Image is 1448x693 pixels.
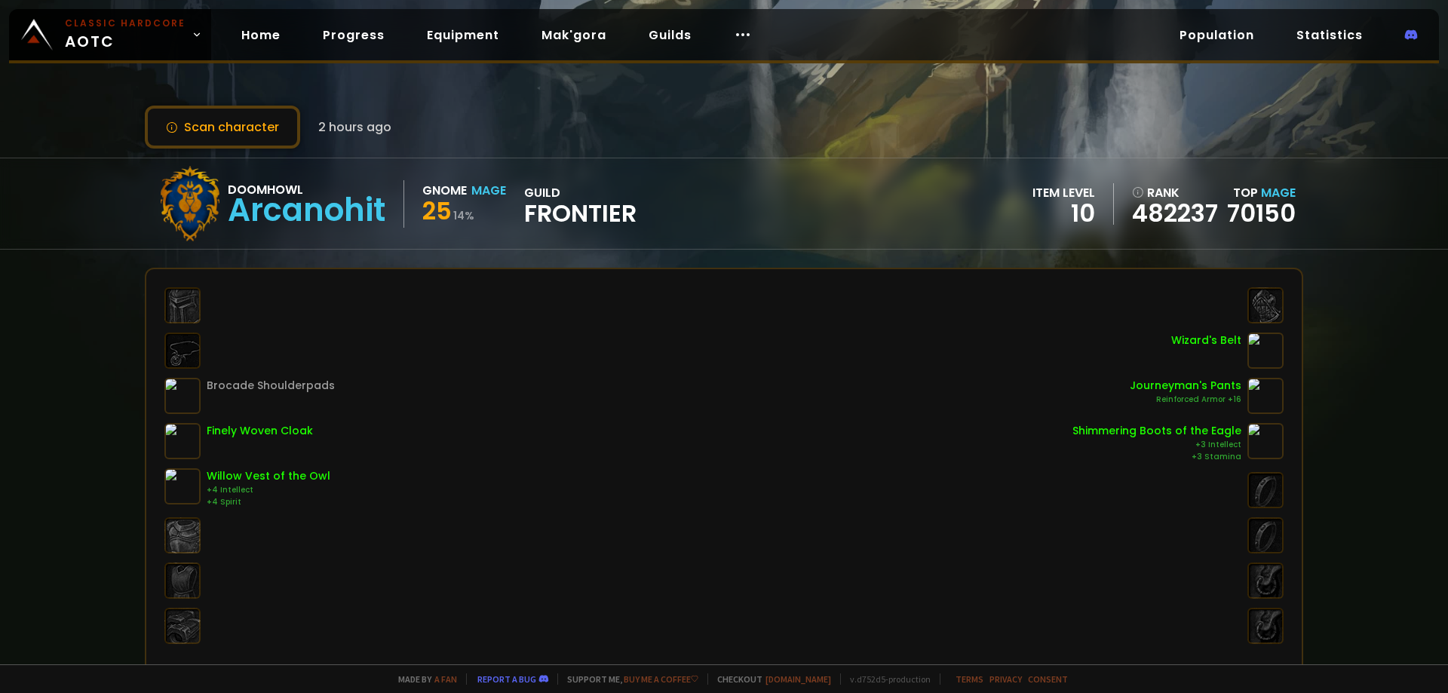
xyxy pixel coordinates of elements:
div: guild [524,183,637,225]
span: Support me, [557,673,698,685]
div: 10 [1032,202,1095,225]
div: rank [1132,183,1218,202]
div: Shimmering Boots of the Eagle [1072,423,1241,439]
a: Report a bug [477,673,536,685]
span: 25 [422,194,452,228]
a: Progress [311,20,397,51]
a: Guilds [637,20,704,51]
div: Gnome [422,181,467,200]
div: Top [1227,183,1296,202]
a: 70150 [1227,196,1296,230]
div: Brocade Shoulderpads [207,378,335,394]
span: Checkout [707,673,831,685]
button: Scan character [145,106,300,149]
small: Classic Hardcore [65,17,186,30]
div: Willow Vest of the Owl [207,468,330,484]
a: Consent [1028,673,1068,685]
a: Privacy [989,673,1022,685]
div: Doomhowl [228,180,385,199]
a: Equipment [415,20,511,51]
span: 2 hours ago [318,118,391,136]
a: [DOMAIN_NAME] [765,673,831,685]
img: item-4827 [1247,333,1284,369]
a: Classic HardcoreAOTC [9,9,211,60]
div: Finely Woven Cloak [207,423,313,439]
div: Wizard's Belt [1171,333,1241,348]
a: 482237 [1132,202,1218,225]
a: Buy me a coffee [624,673,698,685]
div: +3 Intellect [1072,439,1241,451]
a: Statistics [1284,20,1375,51]
a: Terms [956,673,983,685]
div: Reinforced Armor +16 [1130,394,1241,406]
a: Home [229,20,293,51]
img: item-1777 [164,378,201,414]
a: a fan [434,673,457,685]
div: +4 Spirit [207,496,330,508]
span: AOTC [65,17,186,53]
a: Mak'gora [529,20,618,51]
div: +3 Stamina [1072,451,1241,463]
span: v. d752d5 - production [840,673,931,685]
small: 14 % [453,208,474,223]
div: item level [1032,183,1095,202]
div: Journeyman's Pants [1130,378,1241,394]
span: Made by [389,673,457,685]
span: Mage [1261,184,1296,201]
img: item-6562 [1247,423,1284,459]
img: item-6536 [164,468,201,504]
a: Population [1167,20,1266,51]
div: Arcanohit [228,199,385,222]
img: item-1270 [164,423,201,459]
div: Mage [471,181,506,200]
img: item-2958 [1247,378,1284,414]
div: +4 Intellect [207,484,330,496]
span: Frontier [524,202,637,225]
